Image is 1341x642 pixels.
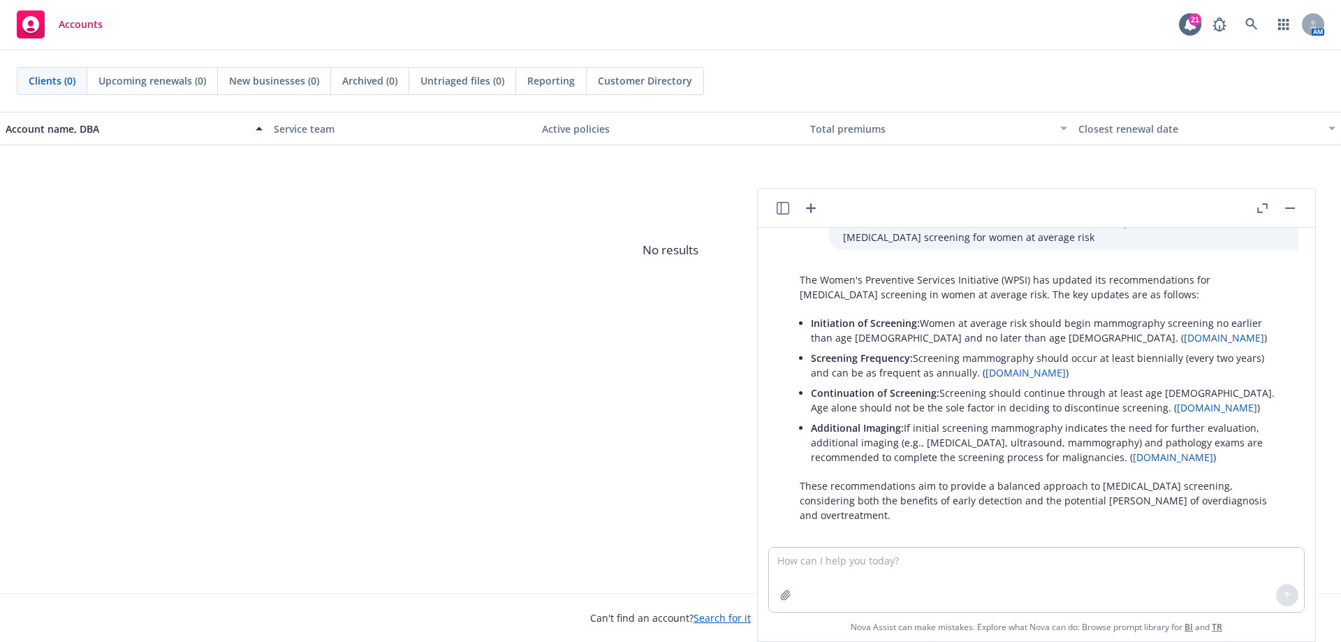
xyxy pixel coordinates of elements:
span: Nova Assist can make mistakes. Explore what Nova can do: Browse prompt library for and [851,613,1222,641]
p: Women at average risk should begin mammography screening no earlier than age [DEMOGRAPHIC_DATA] a... [811,316,1284,345]
a: [DOMAIN_NAME] [985,366,1066,379]
a: BI [1185,621,1193,633]
div: 21 [1189,13,1201,26]
a: [DOMAIN_NAME] [1177,401,1257,414]
span: Screening Frequency: [811,351,913,365]
span: Accounts [59,19,103,30]
span: Can't find an account? [590,611,751,625]
a: TR [1212,621,1222,633]
button: Total premiums [805,112,1073,145]
div: Active policies [542,122,799,136]
span: Continuation of Screening: [811,386,939,400]
a: Switch app [1270,10,1298,38]
span: Untriaged files (0) [420,73,504,88]
p: Screening mammography should occur at least biennially (every two years) and can be as frequent a... [811,351,1284,380]
p: The Women's Preventive Services Initiative (WPSI) has updated its recommendations for [MEDICAL_DA... [800,272,1284,302]
a: Search [1238,10,1266,38]
p: If initial screening mammography indicates the need for further evaluation, additional imaging (e... [811,421,1284,465]
p: These recommendations aim to provide a balanced approach to [MEDICAL_DATA] screening, considering... [800,479,1284,523]
span: Reporting [527,73,575,88]
span: Upcoming renewals (0) [98,73,206,88]
span: Clients (0) [29,73,75,88]
a: Report a Bug [1206,10,1233,38]
p: Screening should continue through at least age [DEMOGRAPHIC_DATA]. Age alone should not be the so... [811,386,1284,415]
div: Closest renewal date [1078,122,1320,136]
div: Total premiums [810,122,1052,136]
div: Service team [274,122,531,136]
p: what are the Women’s Preventive Services Initiative (WPSI) updated recommendations for [MEDICAL_D... [843,215,1284,245]
button: Active policies [536,112,805,145]
a: Search for it [694,611,751,625]
div: Account name, DBA [6,122,247,136]
a: Accounts [11,5,108,44]
span: Customer Directory [598,73,692,88]
a: [DOMAIN_NAME] [1133,451,1213,464]
a: [DOMAIN_NAME] [1184,331,1264,344]
span: Archived (0) [342,73,397,88]
button: Closest renewal date [1073,112,1341,145]
span: New businesses (0) [229,73,319,88]
span: Initiation of Screening: [811,316,920,330]
button: Service team [268,112,536,145]
span: Additional Imaging: [811,421,904,435]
